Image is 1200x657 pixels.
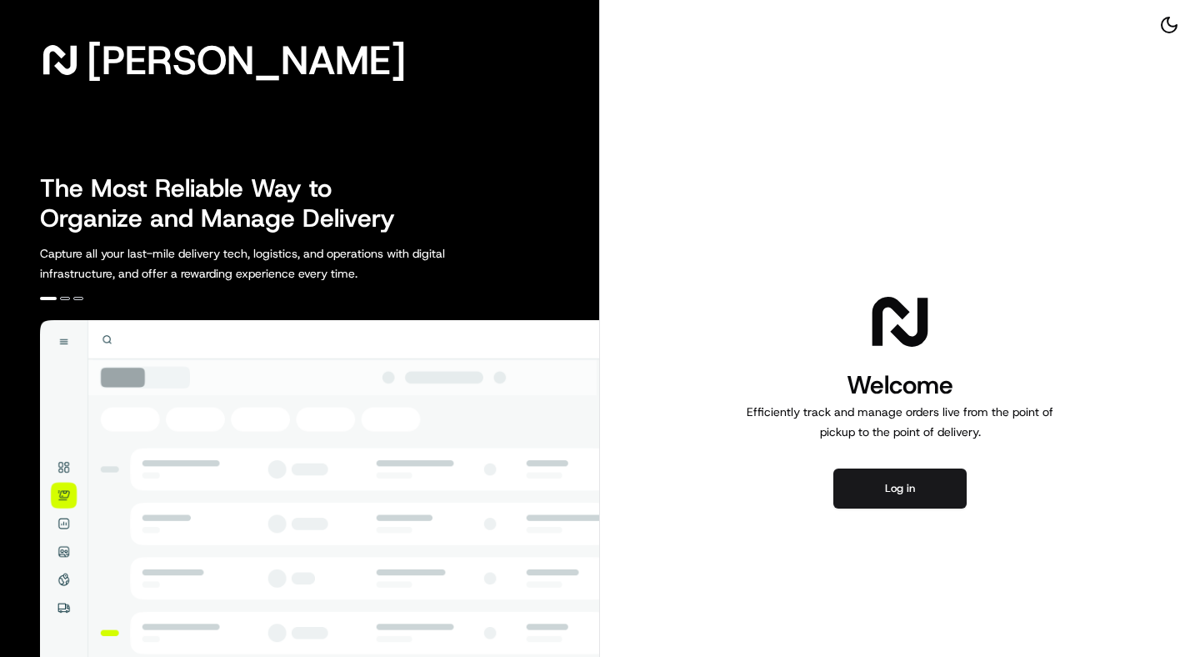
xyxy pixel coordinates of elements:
p: Capture all your last-mile delivery tech, logistics, and operations with digital infrastructure, ... [40,243,520,283]
button: Log in [833,469,967,509]
h1: Welcome [740,369,1060,402]
p: Efficiently track and manage orders live from the point of pickup to the point of delivery. [740,402,1060,442]
h2: The Most Reliable Way to Organize and Manage Delivery [40,173,413,233]
span: [PERSON_NAME] [87,43,406,77]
